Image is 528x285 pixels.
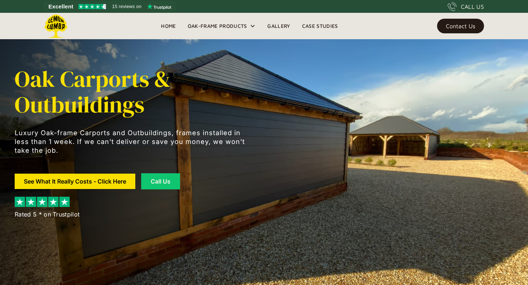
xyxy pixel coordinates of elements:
[150,178,171,184] div: Call Us
[44,1,176,12] a: See Lemon Lumba reviews on Trustpilot
[147,4,171,10] img: Trustpilot logo
[155,21,181,32] a: Home
[296,21,344,32] a: Case Studies
[15,210,80,219] div: Rated 5 * on Trustpilot
[446,23,475,29] div: Contact Us
[437,19,484,33] a: Contact Us
[182,13,262,39] div: Oak-Frame Products
[15,129,249,155] p: Luxury Oak-frame Carports and Outbuildings, frames installed in less than 1 week. If we can't del...
[448,2,484,11] a: CALL US
[141,173,180,189] a: Call Us
[112,2,142,11] span: 15 reviews on
[78,4,106,9] img: Trustpilot 4.5 stars
[261,21,296,32] a: Gallery
[461,2,484,11] div: CALL US
[15,66,249,118] h1: Oak Carports & Outbuildings
[48,2,73,11] span: Excellent
[15,174,135,189] a: See What It Really Costs - Click Here
[188,22,247,30] div: Oak-Frame Products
